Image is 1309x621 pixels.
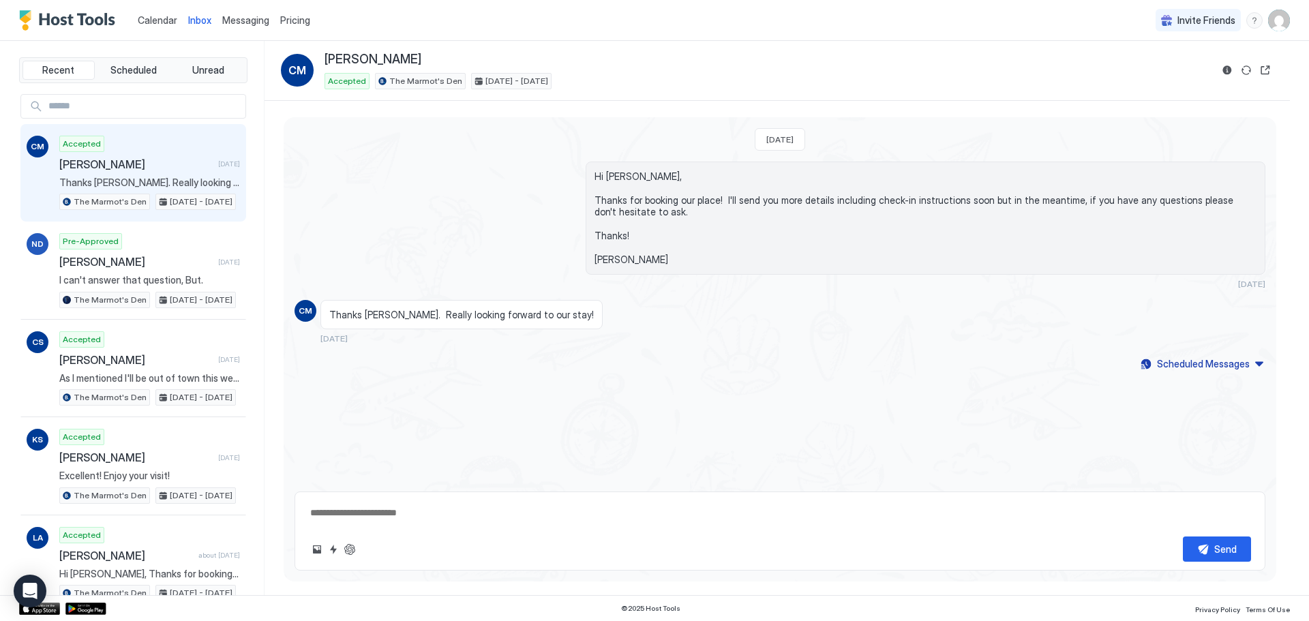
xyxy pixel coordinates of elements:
[110,64,157,76] span: Scheduled
[218,258,240,267] span: [DATE]
[59,157,213,171] span: [PERSON_NAME]
[1183,536,1251,562] button: Send
[1268,10,1290,31] div: User profile
[1246,605,1290,614] span: Terms Of Use
[309,541,325,558] button: Upload image
[59,568,240,580] span: Hi [PERSON_NAME], Thanks for booking our place! I'll send you more details including check-in ins...
[485,75,548,87] span: [DATE] - [DATE]
[188,14,211,26] span: Inbox
[63,138,101,150] span: Accepted
[65,603,106,615] a: Google Play Store
[59,177,240,189] span: Thanks [PERSON_NAME]. Really looking forward to our stay!
[14,575,46,607] div: Open Intercom Messenger
[97,61,170,80] button: Scheduled
[280,14,310,27] span: Pricing
[1238,279,1265,289] span: [DATE]
[328,75,366,87] span: Accepted
[19,10,121,31] a: Host Tools Logo
[43,95,245,118] input: Input Field
[1246,601,1290,616] a: Terms Of Use
[63,529,101,541] span: Accepted
[1195,601,1240,616] a: Privacy Policy
[329,309,594,321] span: Thanks [PERSON_NAME]. Really looking forward to our stay!
[63,235,119,247] span: Pre-Approved
[33,532,43,544] span: LA
[766,134,794,145] span: [DATE]
[188,13,211,27] a: Inbox
[74,196,147,208] span: The Marmot's Den
[59,549,193,562] span: [PERSON_NAME]
[222,13,269,27] a: Messaging
[22,61,95,80] button: Recent
[1139,354,1265,373] button: Scheduled Messages
[1214,542,1237,556] div: Send
[19,603,60,615] a: App Store
[1257,62,1274,78] button: Open reservation
[32,336,44,348] span: CS
[32,434,43,446] span: KS
[320,333,348,344] span: [DATE]
[288,62,306,78] span: CM
[218,453,240,462] span: [DATE]
[1219,62,1235,78] button: Reservation information
[59,451,213,464] span: [PERSON_NAME]
[59,353,213,367] span: [PERSON_NAME]
[74,294,147,306] span: The Marmot's Den
[621,604,680,613] span: © 2025 Host Tools
[198,551,240,560] span: about [DATE]
[218,355,240,364] span: [DATE]
[325,52,421,67] span: [PERSON_NAME]
[63,431,101,443] span: Accepted
[595,170,1257,266] span: Hi [PERSON_NAME], Thanks for booking our place! I'll send you more details including check-in ins...
[170,196,232,208] span: [DATE] - [DATE]
[74,489,147,502] span: The Marmot's Den
[192,64,224,76] span: Unread
[218,160,240,168] span: [DATE]
[1195,605,1240,614] span: Privacy Policy
[59,274,240,286] span: I can't answer that question, But.
[222,14,269,26] span: Messaging
[42,64,74,76] span: Recent
[138,14,177,26] span: Calendar
[172,61,244,80] button: Unread
[59,255,213,269] span: [PERSON_NAME]
[74,391,147,404] span: The Marmot's Den
[19,57,247,83] div: tab-group
[1157,357,1250,371] div: Scheduled Messages
[59,470,240,482] span: Excellent! Enjoy your visit!
[63,333,101,346] span: Accepted
[138,13,177,27] a: Calendar
[31,238,44,250] span: ND
[1246,12,1263,29] div: menu
[59,372,240,384] span: As I mentioned I'll be out of town this weekend. My wife is home though and her number is [PHONE_...
[170,294,232,306] span: [DATE] - [DATE]
[325,541,342,558] button: Quick reply
[170,587,232,599] span: [DATE] - [DATE]
[299,305,312,317] span: CM
[1238,62,1254,78] button: Sync reservation
[389,75,462,87] span: The Marmot's Den
[74,587,147,599] span: The Marmot's Den
[342,541,358,558] button: ChatGPT Auto Reply
[1177,14,1235,27] span: Invite Friends
[170,391,232,404] span: [DATE] - [DATE]
[170,489,232,502] span: [DATE] - [DATE]
[31,140,44,153] span: CM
